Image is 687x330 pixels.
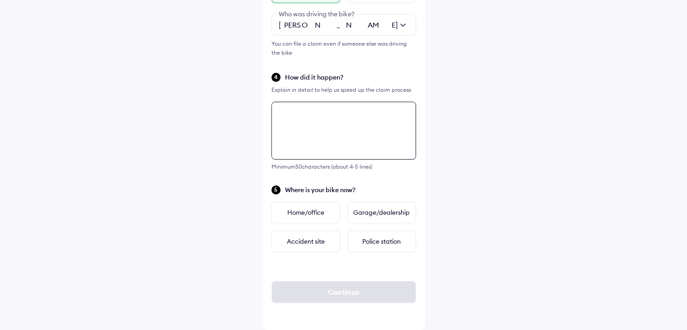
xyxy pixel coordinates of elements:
[271,202,340,223] div: Home/office
[279,20,404,29] span: [PERSON_NAME]
[347,202,416,223] div: Garage/dealership
[347,231,416,252] div: Police station
[271,163,416,170] div: Minimum 50 characters (about 4-5 lines)
[285,73,416,82] span: How did it happen?
[285,185,416,194] span: Where is your bike now?
[271,85,416,94] div: Explain in detail to help us speed up the claim process
[271,39,416,57] div: You can file a claim even if someone else was driving the bike
[271,231,340,252] div: Accident site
